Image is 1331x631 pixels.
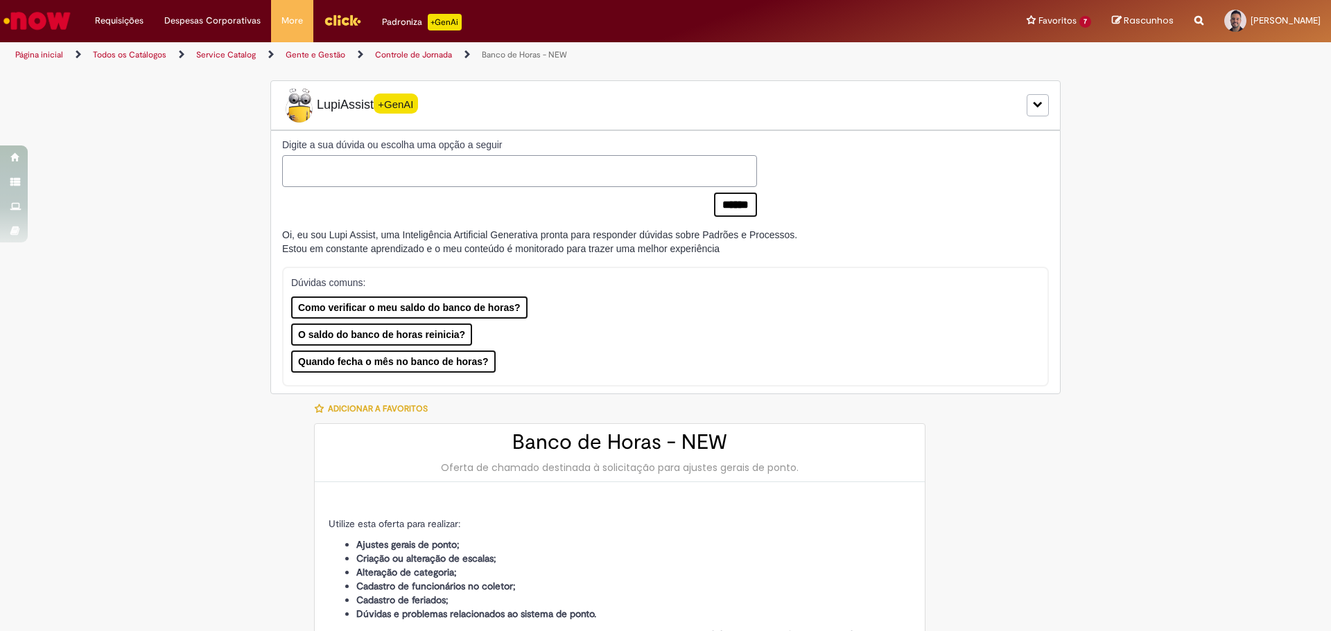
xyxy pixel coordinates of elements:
strong: Alteração de categoria; [356,566,457,578]
img: ServiceNow [1,7,73,35]
span: LupiAssist [282,88,418,123]
span: Requisições [95,14,143,28]
span: 7 [1079,16,1091,28]
span: More [281,14,303,28]
ul: Trilhas de página [10,42,877,68]
span: Adicionar a Favoritos [328,403,428,414]
a: Todos os Catálogos [93,49,166,60]
button: O saldo do banco de horas reinicia? [291,323,472,346]
a: Service Catalog [196,49,256,60]
a: Banco de Horas - NEW [482,49,567,60]
img: click_logo_yellow_360x200.png [324,10,361,30]
strong: Dúvidas e problemas relacionados ao sistema de ponto. [356,607,596,620]
a: Rascunhos [1112,15,1174,28]
a: Controle de Jornada [375,49,452,60]
div: Padroniza [382,14,462,30]
button: Adicionar a Favoritos [314,394,435,423]
button: Como verificar o meu saldo do banco de horas? [291,296,528,319]
div: Oi, eu sou Lupi Assist, uma Inteligência Artificial Generativa pronta para responder dúvidas sobr... [282,228,797,256]
label: Digite a sua dúvida ou escolha uma opção a seguir [282,138,757,152]
p: Dúvidas comuns: [291,276,1021,290]
div: Oferta de chamado destinada à solicitação para ajustes gerais de ponto. [329,461,911,474]
strong: Cadastro de funcionários no coletor; [356,580,516,592]
img: Lupi [282,88,317,123]
a: Gente e Gestão [286,49,345,60]
span: Favoritos [1038,14,1077,28]
p: +GenAi [428,14,462,30]
div: LupiLupiAssist+GenAI [270,80,1061,130]
a: Página inicial [15,49,63,60]
strong: Ajustes gerais de ponto; [356,538,460,551]
strong: Cadastro de feriados; [356,594,449,606]
span: Utilize esta oferta para realizar: [329,517,460,530]
span: +GenAI [374,94,418,114]
h2: Banco de Horas - NEW [329,431,911,454]
button: Quando fecha o mês no banco de horas? [291,350,496,373]
span: [PERSON_NAME] [1251,15,1321,26]
strong: Criação ou alteração de escalas; [356,552,496,565]
span: Rascunhos [1124,14,1174,27]
span: Despesas Corporativas [164,14,261,28]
